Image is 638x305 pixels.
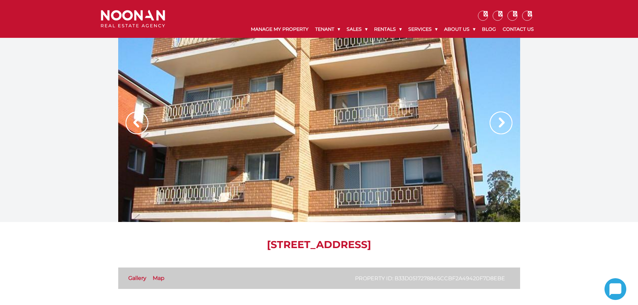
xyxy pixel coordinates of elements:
a: Sales [343,21,371,38]
a: Services [405,21,441,38]
a: Blog [479,21,499,38]
h1: [STREET_ADDRESS] [118,239,520,251]
a: Contact Us [499,21,537,38]
a: Rentals [371,21,405,38]
a: Manage My Property [247,21,312,38]
a: About Us [441,21,479,38]
img: Arrow slider [490,111,512,134]
a: Map [153,275,164,281]
img: Noonan Real Estate Agency [101,10,165,28]
a: Gallery [128,275,146,281]
a: Tenant [312,21,343,38]
p: Property ID: b33d0517278845ccbf2a49420f7d8ebe [355,274,505,283]
img: Arrow slider [126,111,148,134]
